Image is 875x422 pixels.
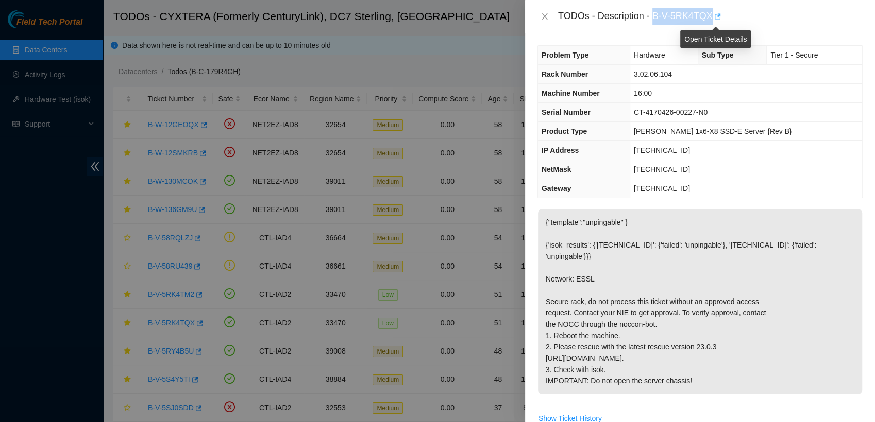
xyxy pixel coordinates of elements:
span: Gateway [542,184,571,192]
p: {"template":"unpingable" } {'isok_results': {'[TECHNICAL_ID]': {'failed': 'unpingable'}, '[TECHNI... [538,209,862,394]
span: Rack Number [542,70,588,78]
span: Sub Type [702,51,734,59]
span: Problem Type [542,51,589,59]
span: Serial Number [542,108,591,116]
span: [TECHNICAL_ID] [634,184,690,192]
span: Machine Number [542,89,600,97]
span: Hardware [634,51,665,59]
div: Open Ticket Details [680,30,751,48]
span: [TECHNICAL_ID] [634,165,690,173]
button: Close [537,12,552,22]
span: close [541,12,549,21]
span: 3.02.06.104 [634,70,672,78]
span: Tier 1 - Secure [770,51,818,59]
span: NetMask [542,165,571,173]
span: 16:00 [634,89,652,97]
div: TODOs - Description - B-V-5RK4TQX [558,8,863,25]
span: IP Address [542,146,579,154]
span: [TECHNICAL_ID] [634,146,690,154]
span: CT-4170426-00227-N0 [634,108,708,116]
span: Product Type [542,127,587,135]
span: [PERSON_NAME] 1x6-X8 SSD-E Server {Rev B} [634,127,792,135]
